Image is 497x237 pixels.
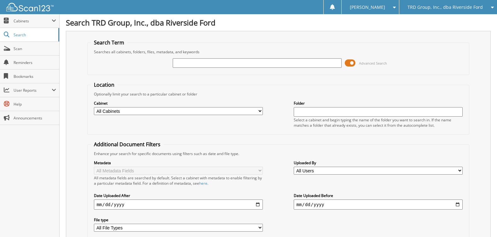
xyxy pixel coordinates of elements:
img: scan123-logo-white.svg [6,3,54,11]
div: All metadata fields are searched by default. Select a cabinet with metadata to enable filtering b... [94,175,263,186]
span: Scan [14,46,56,51]
span: Cabinets [14,18,52,24]
span: Search [14,32,55,38]
span: User Reports [14,88,52,93]
legend: Location [91,81,118,88]
div: Enhance your search for specific documents using filters such as date and file type. [91,151,465,156]
label: Date Uploaded After [94,193,263,198]
label: File type [94,217,263,223]
legend: Search Term [91,39,127,46]
label: Metadata [94,160,263,165]
label: Folder [294,101,462,106]
span: Help [14,101,56,107]
span: Announcements [14,115,56,121]
label: Uploaded By [294,160,462,165]
a: here [199,181,207,186]
label: Cabinet [94,101,263,106]
input: start [94,199,263,210]
span: Advanced Search [359,61,387,66]
div: Select a cabinet and begin typing the name of the folder you want to search in. If the name match... [294,117,462,128]
span: [PERSON_NAME] [350,5,385,9]
span: Reminders [14,60,56,65]
label: Date Uploaded Before [294,193,462,198]
span: Bookmarks [14,74,56,79]
div: Optionally limit your search to a particular cabinet or folder [91,91,465,97]
legend: Additional Document Filters [91,141,164,148]
h1: Search TRD Group, Inc., dba Riverside Ford [66,17,491,28]
div: Searches all cabinets, folders, files, metadata, and keywords [91,49,465,55]
span: TRD Group, Inc., dba Riverside Ford [407,5,483,9]
input: end [294,199,462,210]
